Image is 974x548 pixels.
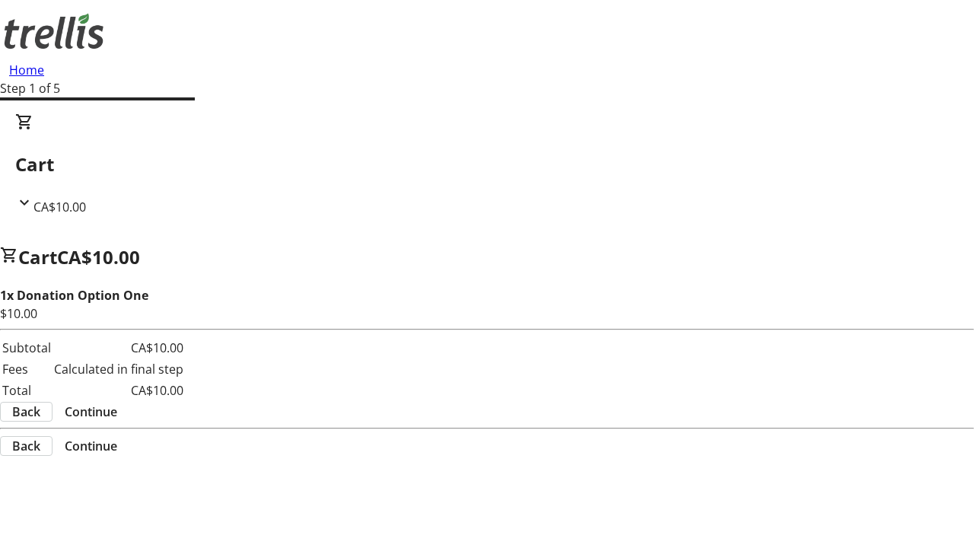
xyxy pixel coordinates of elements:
td: CA$10.00 [53,381,184,400]
span: Continue [65,437,117,455]
button: Continue [53,437,129,455]
span: Back [12,403,40,421]
td: Fees [2,359,52,379]
span: CA$10.00 [57,244,140,269]
td: Subtotal [2,338,52,358]
button: Continue [53,403,129,421]
h2: Cart [15,151,959,178]
td: Total [2,381,52,400]
td: Calculated in final step [53,359,184,379]
span: Cart [18,244,57,269]
td: CA$10.00 [53,338,184,358]
span: Back [12,437,40,455]
span: CA$10.00 [33,199,86,215]
span: Continue [65,403,117,421]
div: CartCA$10.00 [15,113,959,216]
